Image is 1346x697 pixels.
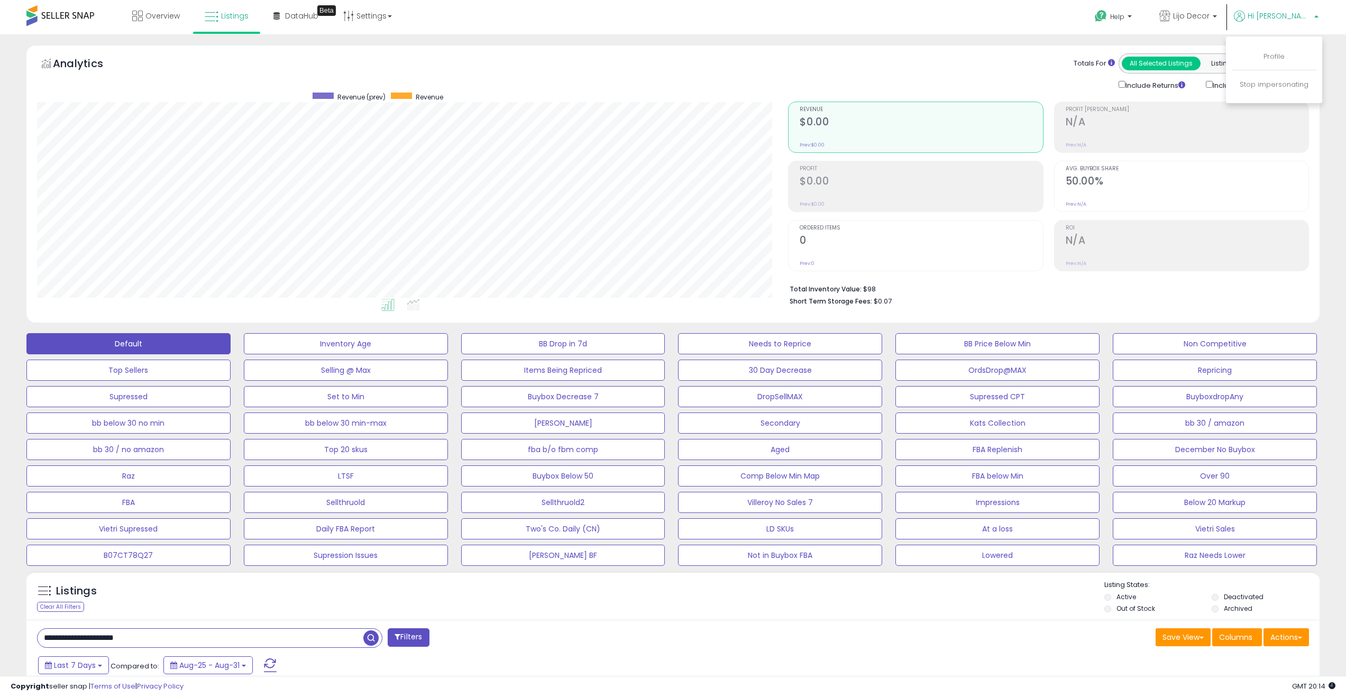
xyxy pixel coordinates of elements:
button: Vietri Sales [1113,518,1317,539]
h2: N/A [1066,116,1308,130]
button: OrdsDrop@MAX [895,360,1100,381]
label: Deactivated [1224,592,1263,601]
label: Out of Stock [1116,604,1155,613]
button: FBA Replenish [895,439,1100,460]
span: Aug-25 - Aug-31 [179,660,240,671]
span: Revenue [800,107,1042,113]
button: DropSellMAX [678,386,882,407]
a: Help [1086,2,1142,34]
span: DataHub [285,11,318,21]
a: Profile [1263,51,1285,61]
button: LD SKUs [678,518,882,539]
span: Overview [145,11,180,21]
button: bb below 30 min-max [244,412,448,434]
button: Top 20 skus [244,439,448,460]
button: Top Sellers [26,360,231,381]
a: Stop impersonating [1240,79,1308,89]
h5: Analytics [53,56,124,74]
span: Hi [PERSON_NAME] [1248,11,1311,21]
h2: $0.00 [800,175,1042,189]
button: Two's Co. Daily (CN) [461,518,665,539]
button: Supressed [26,386,231,407]
button: Supressed CPT [895,386,1100,407]
button: Impressions [895,492,1100,513]
button: Needs to Reprice [678,333,882,354]
button: LTSF [244,465,448,487]
li: $98 [790,282,1301,295]
button: Comp Below Min Map [678,465,882,487]
button: BB Drop in 7d [461,333,665,354]
div: Include Returns [1111,79,1198,91]
h2: 0 [800,234,1042,249]
button: bb 30 / no amazon [26,439,231,460]
h2: 50.00% [1066,175,1308,189]
button: Over 90 [1113,465,1317,487]
a: Terms of Use [90,681,135,691]
span: Columns [1219,632,1252,643]
button: BB Price Below Min [895,333,1100,354]
div: Totals For [1074,59,1115,69]
button: Inventory Age [244,333,448,354]
button: Raz Needs Lower [1113,545,1317,566]
label: Active [1116,592,1136,601]
small: Prev: N/A [1066,201,1086,207]
button: Buybox Below 50 [461,465,665,487]
button: Default [26,333,231,354]
button: Last 7 Days [38,656,109,674]
span: Listings [221,11,249,21]
span: Revenue (prev) [337,93,386,102]
button: Set to Min [244,386,448,407]
button: Sellthruold2 [461,492,665,513]
div: Clear All Filters [37,602,84,612]
h2: $0.00 [800,116,1042,130]
button: Selling @ Max [244,360,448,381]
a: Privacy Policy [137,681,184,691]
button: B07CT78Q27 [26,545,231,566]
button: 30 Day Decrease [678,360,882,381]
a: Hi [PERSON_NAME] [1234,11,1318,34]
label: Archived [1224,604,1252,613]
button: Not in Buybox FBA [678,545,882,566]
button: FBA below Min [895,465,1100,487]
i: Get Help [1094,10,1107,23]
button: Aug-25 - Aug-31 [163,656,253,674]
b: Total Inventory Value: [790,285,862,294]
span: Last 7 Days [54,660,96,671]
button: Repricing [1113,360,1317,381]
div: Include Ad Spend [1198,79,1297,91]
button: Villeroy No Sales 7 [678,492,882,513]
span: Profit [800,166,1042,172]
small: Prev: N/A [1066,260,1086,267]
button: Vietri Supressed [26,518,231,539]
span: Profit [PERSON_NAME] [1066,107,1308,113]
button: BuyboxdropAny [1113,386,1317,407]
button: Non Competitive [1113,333,1317,354]
small: Prev: 0 [800,260,814,267]
h2: N/A [1066,234,1308,249]
button: Lowered [895,545,1100,566]
button: [PERSON_NAME] BF [461,545,665,566]
span: Compared to: [111,661,159,671]
div: Tooltip anchor [317,5,336,16]
button: Supression Issues [244,545,448,566]
button: Aged [678,439,882,460]
button: Below 20 Markup [1113,492,1317,513]
button: At a loss [895,518,1100,539]
b: Short Term Storage Fees: [790,297,872,306]
h5: Listings [56,584,97,599]
small: Prev: N/A [1066,142,1086,148]
button: Kats Collection [895,412,1100,434]
strong: Copyright [11,681,49,691]
button: Filters [388,628,429,647]
span: Avg. Buybox Share [1066,166,1308,172]
p: Listing States: [1104,580,1320,590]
button: Save View [1156,628,1211,646]
small: Prev: $0.00 [800,201,825,207]
button: Columns [1212,628,1262,646]
button: fba b/o fbm comp [461,439,665,460]
button: Sellthruold [244,492,448,513]
span: Lijo Decor [1173,11,1210,21]
button: Actions [1263,628,1309,646]
button: FBA [26,492,231,513]
button: [PERSON_NAME] [461,412,665,434]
